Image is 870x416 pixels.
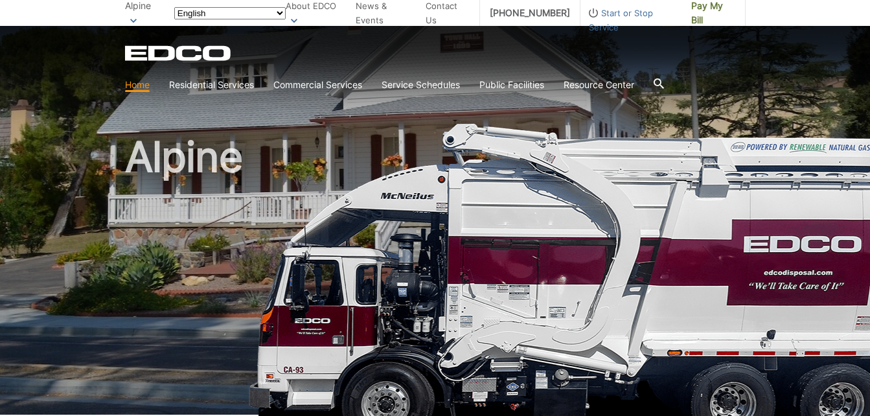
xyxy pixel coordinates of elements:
[169,78,254,92] a: Residential Services
[125,78,150,92] a: Home
[174,7,286,19] select: Select a language
[479,78,544,92] a: Public Facilities
[273,78,362,92] a: Commercial Services
[564,78,634,92] a: Resource Center
[125,45,233,61] a: EDCD logo. Return to the homepage.
[382,78,460,92] a: Service Schedules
